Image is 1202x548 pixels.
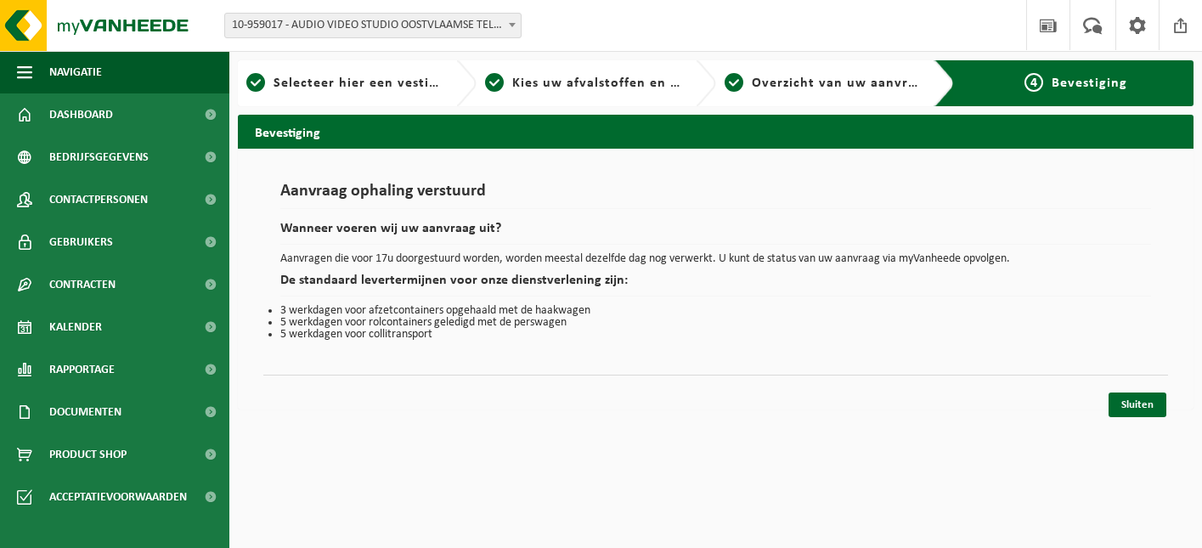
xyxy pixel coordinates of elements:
span: Acceptatievoorwaarden [49,476,187,518]
span: Kalender [49,306,102,348]
span: 2 [485,73,504,92]
a: 2Kies uw afvalstoffen en recipiënten [485,73,681,93]
span: 10-959017 - AUDIO VIDEO STUDIO OOSTVLAAMSE TELEVISIE VZW - SINT-DENIJS-WESTREM [224,13,522,38]
span: Bedrijfsgegevens [49,136,149,178]
span: 3 [725,73,743,92]
span: Navigatie [49,51,102,93]
span: Overzicht van uw aanvraag [752,76,931,90]
a: Sluiten [1109,393,1166,417]
span: Contactpersonen [49,178,148,221]
span: Contracten [49,263,116,306]
a: 1Selecteer hier een vestiging [246,73,443,93]
span: Documenten [49,391,121,433]
span: Gebruikers [49,221,113,263]
li: 5 werkdagen voor rolcontainers geledigd met de perswagen [280,317,1151,329]
span: Rapportage [49,348,115,391]
span: Bevestiging [1052,76,1127,90]
span: Kies uw afvalstoffen en recipiënten [512,76,746,90]
span: Product Shop [49,433,127,476]
span: 10-959017 - AUDIO VIDEO STUDIO OOSTVLAAMSE TELEVISIE VZW - SINT-DENIJS-WESTREM [225,14,521,37]
p: Aanvragen die voor 17u doorgestuurd worden, worden meestal dezelfde dag nog verwerkt. U kunt de s... [280,253,1151,265]
h2: De standaard levertermijnen voor onze dienstverlening zijn: [280,274,1151,297]
h2: Wanneer voeren wij uw aanvraag uit? [280,222,1151,245]
span: Selecteer hier een vestiging [274,76,457,90]
span: 4 [1024,73,1043,92]
h2: Bevestiging [238,115,1194,148]
h1: Aanvraag ophaling verstuurd [280,183,1151,209]
li: 3 werkdagen voor afzetcontainers opgehaald met de haakwagen [280,305,1151,317]
li: 5 werkdagen voor collitransport [280,329,1151,341]
a: 3Overzicht van uw aanvraag [725,73,921,93]
span: 1 [246,73,265,92]
span: Dashboard [49,93,113,136]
